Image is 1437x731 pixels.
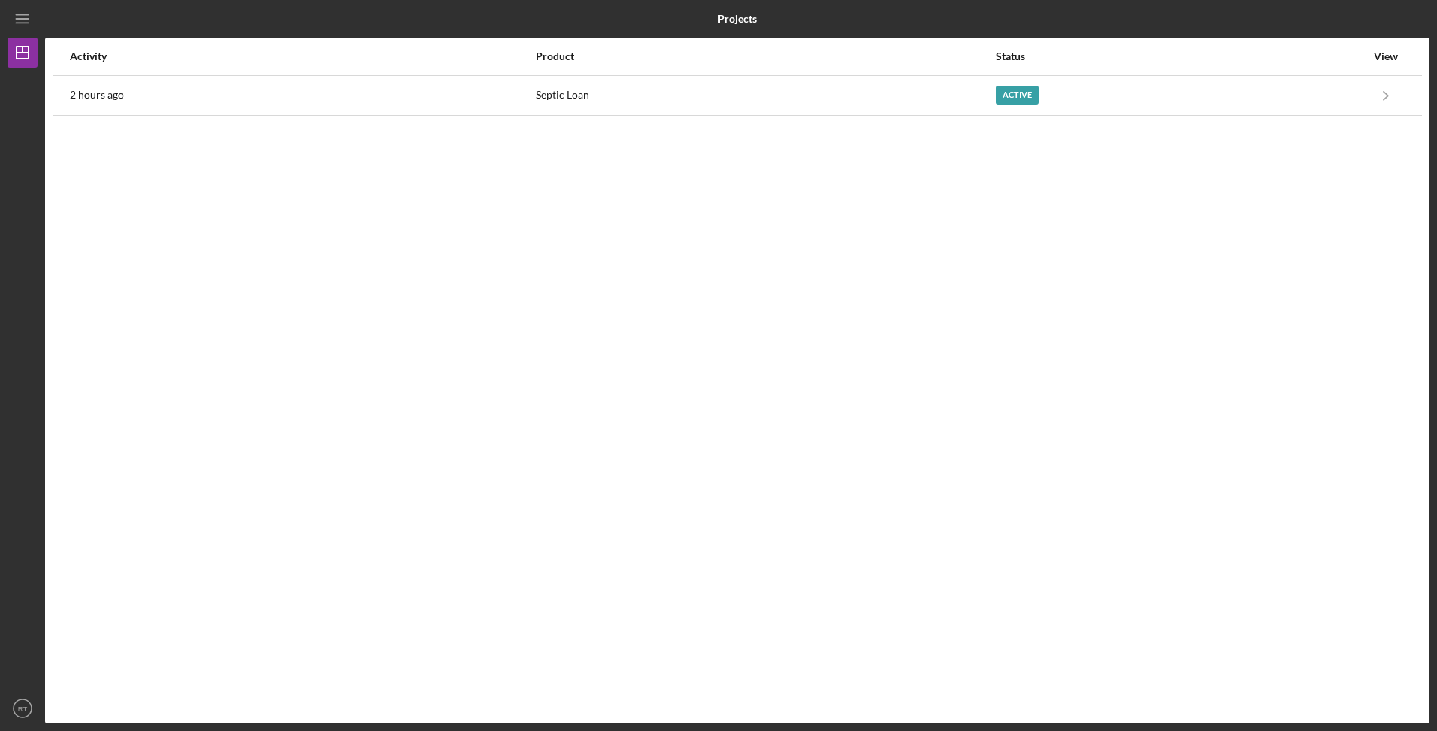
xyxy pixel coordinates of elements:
div: Active [996,86,1039,105]
div: Septic Loan [536,77,994,114]
time: 2025-09-29 15:48 [70,89,124,101]
div: View [1367,50,1405,62]
div: Activity [70,50,534,62]
button: RT [8,693,38,723]
div: Product [536,50,994,62]
div: Status [996,50,1366,62]
text: RT [18,705,28,713]
b: Projects [718,13,757,25]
